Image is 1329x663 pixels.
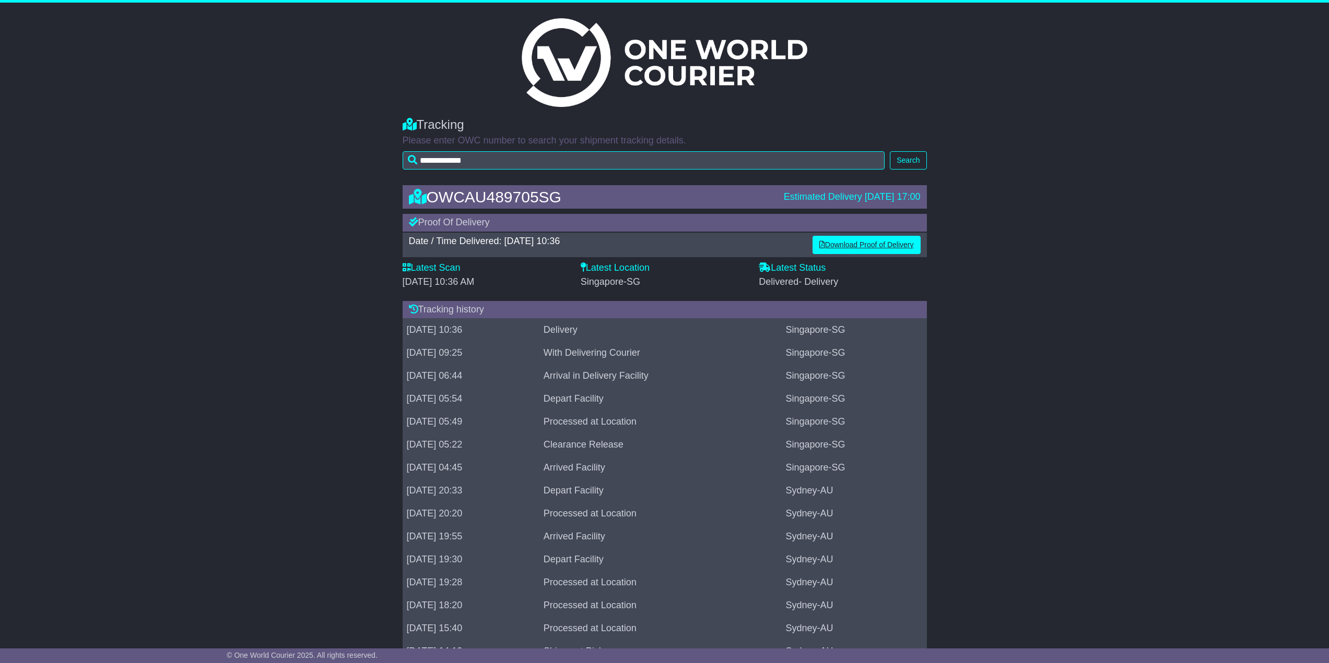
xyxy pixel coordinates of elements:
div: Tracking [403,117,927,132]
td: Sydney-AU [782,617,927,640]
p: Please enter OWC number to search your shipment tracking details. [403,135,927,147]
td: Processed at Location [539,571,782,594]
td: Arrived Facility [539,525,782,548]
label: Latest Scan [403,262,461,274]
td: Processed at Location [539,617,782,640]
td: Singapore-SG [782,388,927,411]
span: [DATE] 10:36 AM [403,276,475,287]
td: Sydney-AU [782,502,927,525]
td: Singapore-SG [782,456,927,479]
td: Arrival in Delivery Facility [539,365,782,388]
td: Processed at Location [539,594,782,617]
label: Latest Status [759,262,826,274]
td: Processed at Location [539,411,782,433]
td: [DATE] 20:33 [403,479,539,502]
div: OWCAU489705SG [404,188,779,206]
img: Light [522,18,807,107]
td: Sydney-AU [782,640,927,663]
div: Date / Time Delivered: [DATE] 10:36 [409,236,802,247]
td: Processed at Location [539,502,782,525]
td: Singapore-SG [782,365,927,388]
td: Depart Facility [539,548,782,571]
span: Singapore-SG [581,276,640,287]
td: [DATE] 06:44 [403,365,539,388]
td: [DATE] 05:22 [403,433,539,456]
td: Arrived Facility [539,456,782,479]
td: [DATE] 15:40 [403,617,539,640]
td: Depart Facility [539,479,782,502]
td: Singapore-SG [782,411,927,433]
td: [DATE] 20:20 [403,502,539,525]
td: [DATE] 04:45 [403,456,539,479]
td: [DATE] 05:49 [403,411,539,433]
label: Latest Location [581,262,650,274]
td: [DATE] 19:28 [403,571,539,594]
td: Depart Facility [539,388,782,411]
td: [DATE] 05:54 [403,388,539,411]
div: Estimated Delivery [DATE] 17:00 [784,191,921,203]
td: Singapore-SG [782,433,927,456]
td: [DATE] 14:13 [403,640,539,663]
td: Shipment Pickup [539,640,782,663]
td: [DATE] 19:30 [403,548,539,571]
td: [DATE] 19:55 [403,525,539,548]
td: Sydney-AU [782,571,927,594]
td: [DATE] 10:36 [403,319,539,342]
a: Download Proof of Delivery [813,236,921,254]
td: Singapore-SG [782,342,927,365]
td: Sydney-AU [782,594,927,617]
td: [DATE] 18:20 [403,594,539,617]
button: Search [890,151,926,170]
td: Sydney-AU [782,479,927,502]
div: Proof Of Delivery [403,214,927,232]
td: Sydney-AU [782,525,927,548]
td: [DATE] 09:25 [403,342,539,365]
td: Sydney-AU [782,548,927,571]
span: - Delivery [798,276,838,287]
span: © One World Courier 2025. All rights reserved. [227,651,378,659]
td: Clearance Release [539,433,782,456]
td: With Delivering Courier [539,342,782,365]
div: Tracking history [403,301,927,319]
td: Delivery [539,319,782,342]
td: Singapore-SG [782,319,927,342]
span: Delivered [759,276,838,287]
